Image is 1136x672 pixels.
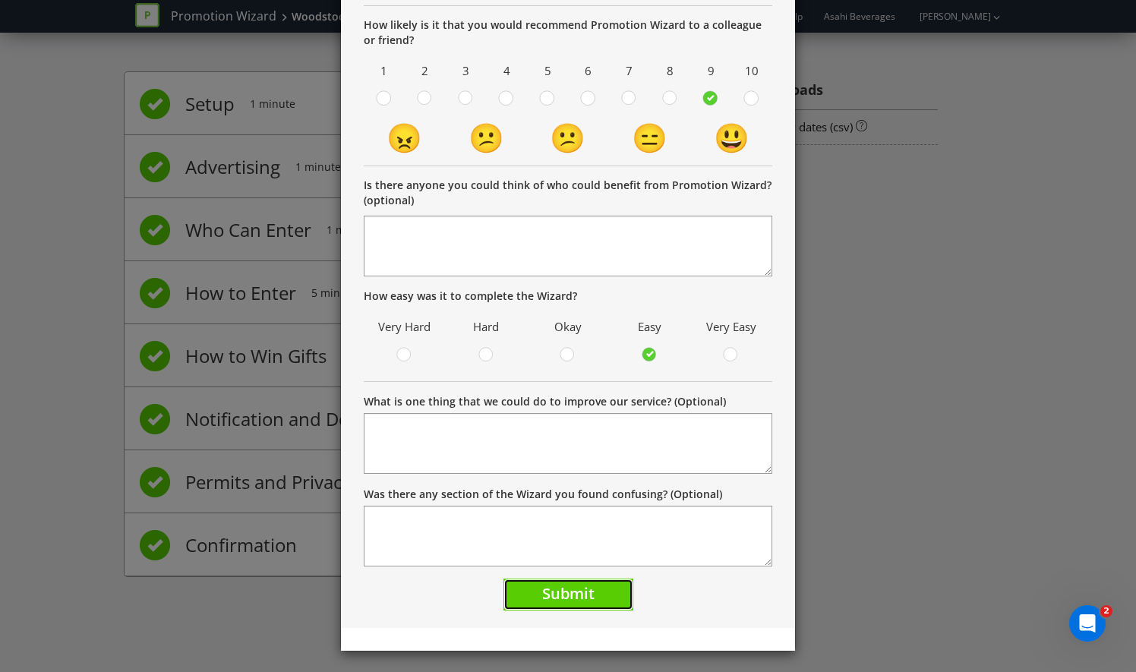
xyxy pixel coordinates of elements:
[1100,605,1112,617] span: 2
[450,59,483,83] span: 3
[364,17,772,48] p: How likely is it that you would recommend Promotion Wizard to a colleague or friend?
[609,117,691,158] td: 😑
[446,117,528,158] td: 😕
[364,289,772,304] p: How easy was it to complete the Wizard?
[535,315,601,339] span: Okay
[527,117,609,158] td: 😕
[490,59,523,83] span: 4
[542,583,595,604] span: Submit
[1069,605,1106,642] iframe: Intercom live chat
[694,59,727,83] span: 9
[453,315,520,339] span: Hard
[613,59,646,83] span: 7
[690,117,772,158] td: 😃
[654,59,687,83] span: 8
[617,315,683,339] span: Easy
[371,315,438,339] span: Very Hard
[364,117,446,158] td: 😠
[503,579,633,611] button: Submit
[698,315,765,339] span: Very Easy
[364,178,772,208] p: Is there anyone you could think of who could benefit from Promotion Wizard? (optional)
[364,394,726,409] label: What is one thing that we could do to improve our service? (Optional)
[409,59,442,83] span: 2
[735,59,768,83] span: 10
[531,59,564,83] span: 5
[368,59,401,83] span: 1
[572,59,605,83] span: 6
[364,487,722,502] label: Was there any section of the Wizard you found confusing? (Optional)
